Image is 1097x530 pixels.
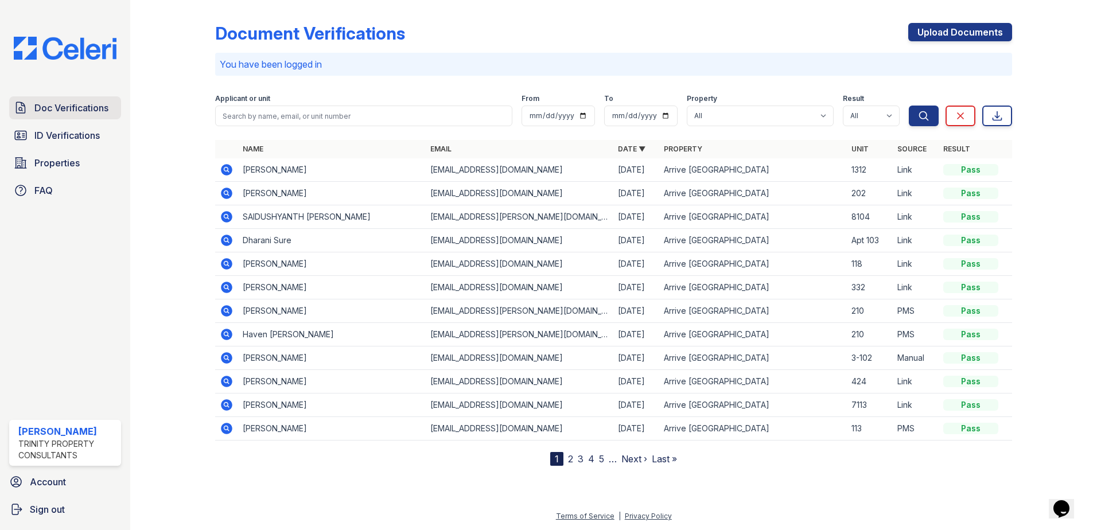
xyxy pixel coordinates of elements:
img: CE_Logo_Blue-a8612792a0a2168367f1c8372b55b34899dd931a85d93a1a3d3e32e68fde9ad4.png [5,37,126,60]
td: [EMAIL_ADDRESS][DOMAIN_NAME] [426,346,613,370]
td: Manual [893,346,939,370]
span: FAQ [34,184,53,197]
td: Link [893,252,939,276]
a: Terms of Service [556,512,614,520]
td: 332 [847,276,893,299]
a: ID Verifications [9,124,121,147]
td: [PERSON_NAME] [238,393,426,417]
span: Account [30,475,66,489]
td: Arrive [GEOGRAPHIC_DATA] [659,182,847,205]
div: Pass [943,399,998,411]
a: Account [5,470,126,493]
td: [PERSON_NAME] [238,299,426,323]
td: Link [893,229,939,252]
a: Doc Verifications [9,96,121,119]
label: Result [843,94,864,103]
a: 4 [588,453,594,465]
div: [PERSON_NAME] [18,424,116,438]
div: Pass [943,305,998,317]
td: 7113 [847,393,893,417]
td: [PERSON_NAME] [238,276,426,299]
td: [EMAIL_ADDRESS][DOMAIN_NAME] [426,182,613,205]
td: [PERSON_NAME] [238,158,426,182]
td: 202 [847,182,893,205]
span: Properties [34,156,80,170]
td: [DATE] [613,299,659,323]
a: 3 [578,453,583,465]
label: Property [687,94,717,103]
td: [EMAIL_ADDRESS][DOMAIN_NAME] [426,276,613,299]
td: PMS [893,323,939,346]
td: Link [893,393,939,417]
td: Link [893,370,939,393]
div: Pass [943,376,998,387]
td: Link [893,205,939,229]
div: Pass [943,282,998,293]
a: Properties [9,151,121,174]
td: [DATE] [613,370,659,393]
td: [DATE] [613,252,659,276]
a: 5 [599,453,604,465]
span: ID Verifications [34,128,100,142]
div: Pass [943,188,998,199]
td: [EMAIL_ADDRESS][DOMAIN_NAME] [426,417,613,441]
span: … [609,452,617,466]
td: Link [893,158,939,182]
a: Result [943,145,970,153]
td: PMS [893,417,939,441]
div: Pass [943,235,998,246]
td: Arrive [GEOGRAPHIC_DATA] [659,252,847,276]
td: [EMAIL_ADDRESS][PERSON_NAME][DOMAIN_NAME] [426,323,613,346]
div: Trinity Property Consultants [18,438,116,461]
td: SAIDUSHYANTH [PERSON_NAME] [238,205,426,229]
td: [DATE] [613,393,659,417]
td: [PERSON_NAME] [238,346,426,370]
a: Email [430,145,452,153]
td: [PERSON_NAME] [238,182,426,205]
div: Pass [943,258,998,270]
a: FAQ [9,179,121,202]
td: [EMAIL_ADDRESS][DOMAIN_NAME] [426,370,613,393]
td: [DATE] [613,182,659,205]
td: 118 [847,252,893,276]
td: Apt 103 [847,229,893,252]
td: [PERSON_NAME] [238,417,426,441]
td: [EMAIL_ADDRESS][DOMAIN_NAME] [426,229,613,252]
td: Link [893,276,939,299]
td: Arrive [GEOGRAPHIC_DATA] [659,276,847,299]
td: 3-102 [847,346,893,370]
span: Sign out [30,502,65,516]
td: 424 [847,370,893,393]
td: Arrive [GEOGRAPHIC_DATA] [659,205,847,229]
td: [DATE] [613,346,659,370]
td: Link [893,182,939,205]
td: [DATE] [613,276,659,299]
a: Sign out [5,498,126,521]
td: [DATE] [613,158,659,182]
td: Arrive [GEOGRAPHIC_DATA] [659,229,847,252]
td: Arrive [GEOGRAPHIC_DATA] [659,346,847,370]
div: 1 [550,452,563,466]
a: Name [243,145,263,153]
td: 210 [847,323,893,346]
div: Pass [943,423,998,434]
a: Date ▼ [618,145,645,153]
td: 113 [847,417,893,441]
td: [EMAIL_ADDRESS][DOMAIN_NAME] [426,158,613,182]
label: From [522,94,539,103]
a: Last » [652,453,677,465]
td: Arrive [GEOGRAPHIC_DATA] [659,417,847,441]
td: Arrive [GEOGRAPHIC_DATA] [659,299,847,323]
td: 8104 [847,205,893,229]
span: Doc Verifications [34,101,108,115]
div: Document Verifications [215,23,405,44]
td: PMS [893,299,939,323]
label: To [604,94,613,103]
td: Arrive [GEOGRAPHIC_DATA] [659,323,847,346]
td: Arrive [GEOGRAPHIC_DATA] [659,393,847,417]
div: Pass [943,164,998,176]
td: [EMAIL_ADDRESS][DOMAIN_NAME] [426,252,613,276]
td: Haven [PERSON_NAME] [238,323,426,346]
div: Pass [943,211,998,223]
